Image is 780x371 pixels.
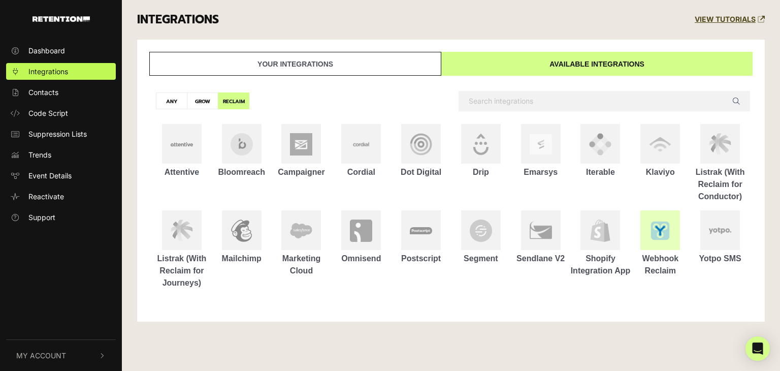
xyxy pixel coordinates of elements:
div: Segment [451,253,511,265]
div: Marketing Cloud [272,253,332,277]
a: Klaviyo Klaviyo [630,124,690,178]
div: Bloomreach [212,166,272,178]
label: GROW [187,92,218,109]
a: Attentive Attentive [152,124,212,178]
img: Listrak (With Reclaim for Journeys) [171,220,193,241]
div: Yotpo SMS [690,253,750,265]
a: Emarsys Emarsys [511,124,571,178]
div: Listrak (With Reclaim for Conductor) [690,166,750,203]
img: Webhook Reclaim [649,220,671,242]
span: Event Details [28,170,72,181]
div: Omnisend [331,253,391,265]
div: Open Intercom Messenger [745,336,770,361]
img: Attentive [171,142,193,146]
img: Cordial [350,133,372,156]
label: RECLAIM [218,92,249,109]
img: Sendlane V2 [530,220,552,242]
a: Postscript Postscript [391,210,451,265]
a: Your integrations [149,52,441,76]
a: Support [6,209,116,226]
span: Suppression Lists [28,129,87,139]
a: VIEW TUTORIALS [695,15,765,24]
div: Drip [451,166,511,178]
div: Campaigner [272,166,332,178]
span: Trends [28,149,51,160]
a: Mailchimp Mailchimp [212,210,272,265]
a: Trends [6,146,116,163]
a: Event Details [6,167,116,184]
img: Listrak (With Reclaim for Conductor) [709,133,731,155]
img: Klaviyo [649,133,671,156]
a: Marketing Cloud Marketing Cloud [272,210,332,277]
img: Marketing Cloud [290,220,312,241]
a: Bloomreach Bloomreach [212,124,272,178]
div: Cordial [331,166,391,178]
img: Segment [470,220,492,242]
span: Contacts [28,87,58,98]
div: Emarsys [511,166,571,178]
img: Mailchimp [231,220,253,242]
a: Listrak (With Reclaim for Conductor) Listrak (With Reclaim for Conductor) [690,124,750,203]
a: Reactivate [6,188,116,205]
span: Support [28,212,55,223]
span: Dashboard [28,45,65,56]
button: My Account [6,340,116,371]
div: Dot Digital [391,166,451,178]
img: Shopify Integration App [589,220,611,242]
span: Code Script [28,108,68,118]
h3: INTEGRATIONS [137,13,219,27]
a: Omnisend Omnisend [331,210,391,265]
a: Cordial Cordial [331,124,391,178]
a: Dashboard [6,42,116,59]
a: Sendlane V2 Sendlane V2 [511,210,571,265]
div: Klaviyo [630,166,690,178]
div: Shopify Integration App [571,253,631,277]
div: Mailchimp [212,253,272,265]
a: Available integrations [441,52,753,76]
img: Iterable [589,133,611,156]
img: Retention.com [32,16,90,22]
img: Postscript [410,227,432,234]
img: Campaigner [290,133,312,156]
div: Iterable [571,166,631,178]
img: Omnisend [350,220,372,242]
div: Listrak (With Reclaim for Journeys) [152,253,212,289]
div: Postscript [391,253,451,265]
a: Campaigner Campaigner [272,124,332,178]
span: Integrations [28,66,68,77]
img: Dot Digital [410,133,432,156]
a: Contacts [6,84,116,101]
input: Search integrations [459,91,750,111]
span: My Account [16,350,66,361]
a: Integrations [6,63,116,80]
a: Segment Segment [451,210,511,265]
a: Dot Digital Dot Digital [391,124,451,178]
a: Suppression Lists [6,126,116,142]
img: Bloomreach [231,133,253,156]
a: Yotpo SMS Yotpo SMS [690,210,750,265]
a: Drip Drip [451,124,511,178]
div: Attentive [152,166,212,178]
a: Listrak (With Reclaim for Journeys) Listrak (With Reclaim for Journeys) [152,210,212,289]
div: Webhook Reclaim [630,253,690,277]
a: Shopify Integration App Shopify Integration App [571,210,631,277]
a: Iterable Iterable [571,124,631,178]
img: Yotpo SMS [709,226,731,236]
img: Drip [470,133,492,156]
div: Sendlane V2 [511,253,571,265]
span: Reactivate [28,191,64,202]
a: Webhook Reclaim Webhook Reclaim [630,210,690,277]
label: ANY [156,92,187,109]
img: Emarsys [530,134,552,154]
a: Code Script [6,105,116,121]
